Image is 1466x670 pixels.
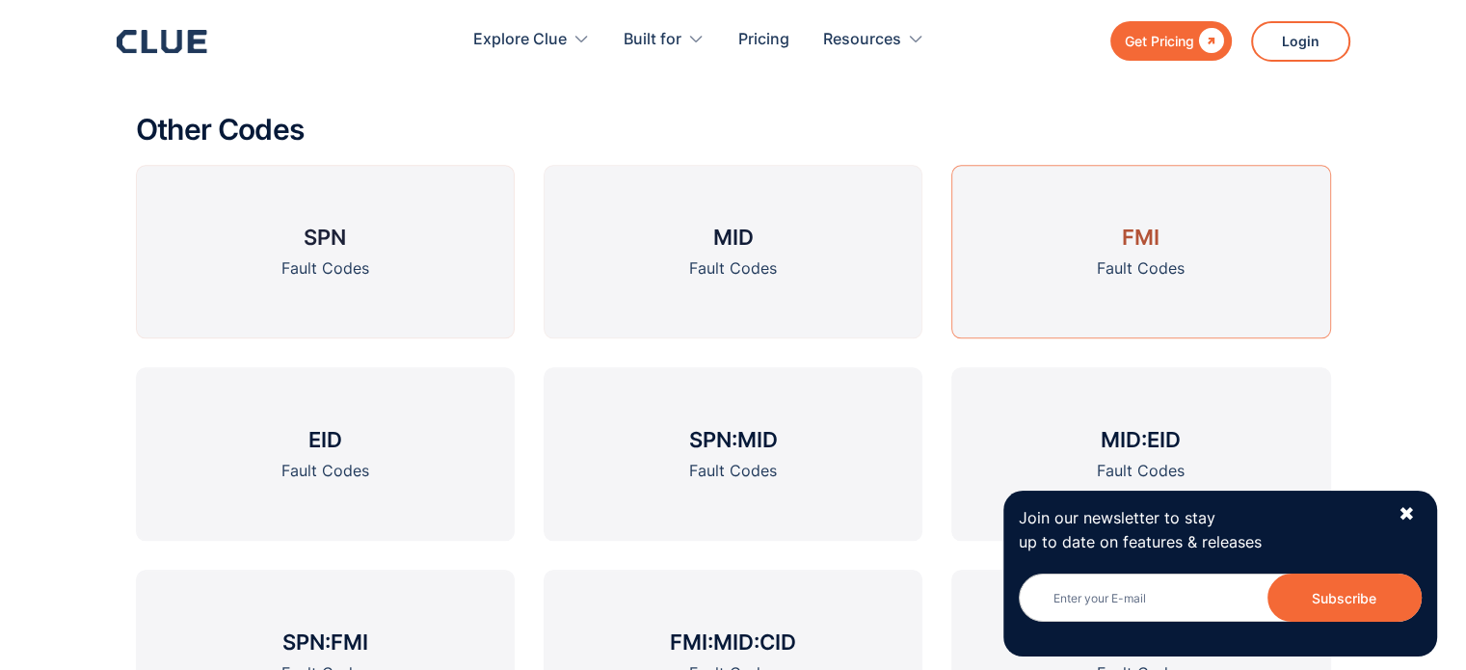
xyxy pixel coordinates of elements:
[738,10,789,70] a: Pricing
[1399,502,1415,526] div: ✖
[823,10,901,70] div: Resources
[689,256,777,281] div: Fault Codes
[281,256,369,281] div: Fault Codes
[1267,574,1422,622] input: Subscribe
[951,367,1330,541] a: MID:EIDFault Codes
[1122,223,1159,252] h3: FMI
[308,425,342,454] h3: EID
[688,425,777,454] h3: SPN:MID
[689,459,777,483] div: Fault Codes
[624,10,681,70] div: Built for
[1101,425,1181,454] h3: MID:EID
[951,165,1330,338] a: FMIFault Codes
[136,165,515,338] a: SPNFault Codes
[1125,29,1194,53] div: Get Pricing
[1097,459,1185,483] div: Fault Codes
[473,10,590,70] div: Explore Clue
[544,165,922,338] a: MIDFault Codes
[1110,21,1232,61] a: Get Pricing
[670,628,796,657] h3: FMI:MID:CID
[136,114,1331,146] h2: Other Codes
[712,223,753,252] h3: MID
[624,10,705,70] div: Built for
[281,459,369,483] div: Fault Codes
[282,628,368,657] h3: SPN:FMI
[136,367,515,541] a: EIDFault Codes
[823,10,924,70] div: Resources
[544,367,922,541] a: SPN:MIDFault Codes
[1097,256,1185,281] div: Fault Codes
[473,10,567,70] div: Explore Clue
[1251,21,1350,62] a: Login
[304,223,346,252] h3: SPN
[1019,574,1422,622] input: Enter your E-mail
[1019,574,1422,641] form: Newsletter
[1194,29,1224,53] div: 
[1019,506,1381,554] p: Join our newsletter to stay up to date on features & releases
